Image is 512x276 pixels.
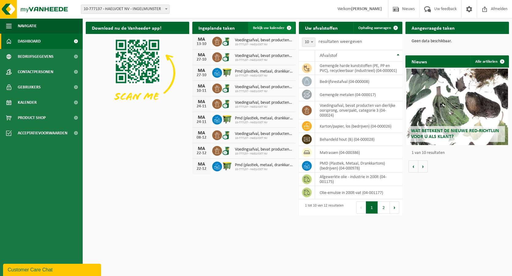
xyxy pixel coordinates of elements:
span: Afvalstof [320,53,337,58]
a: Ophaling aanvragen [353,22,402,34]
a: Alle artikelen [470,55,508,68]
td: behandeld hout (B) (04-000028) [315,133,402,146]
div: MA [195,84,208,89]
button: 2 [378,201,390,214]
span: Voedingsafval, bevat producten van dierlijke oorsprong, onverpakt, categorie 3 [235,38,293,43]
div: 22-12 [195,167,208,171]
span: 10-777137 - HAELVOET NV [235,152,293,156]
div: MA [195,131,208,136]
span: Gebruikers [18,80,41,95]
div: 24-11 [195,120,208,124]
span: Voedingsafval, bevat producten van dierlijke oorsprong, onverpakt, categorie 3 [235,54,293,58]
span: Bekijk uw kalender [253,26,284,30]
h2: Download nu de Vanheede+ app! [86,22,168,34]
div: MA [195,99,208,104]
div: MA [195,53,208,58]
span: 10-777137 - HAELVOET NV [235,43,293,47]
span: 10-777137 - HAELVOET NV [235,136,293,140]
span: Voedingsafval, bevat producten van dierlijke oorsprong, onverpakt, categorie 3 [235,85,293,90]
img: WB-0140-CU [222,51,232,62]
button: 1 [366,201,378,214]
h2: Ingeplande taken [192,22,241,34]
span: Pmd (plastiek, metaal, drankkartons) (bedrijven) [235,163,293,168]
div: 27-10 [195,73,208,77]
div: 13-10 [195,42,208,46]
h2: Aangevraagde taken [405,22,461,34]
td: afgewerkte olie - industrie in 200lt (04-001175) [315,173,402,186]
a: Wat betekent de nieuwe RED-richtlijn voor u als klant? [406,69,508,145]
span: Voedingsafval, bevat producten van dierlijke oorsprong, onverpakt, categorie 3 [235,100,293,105]
strong: [PERSON_NAME] [351,7,382,11]
iframe: chat widget [3,263,102,276]
button: Next [390,201,399,214]
div: MA [195,162,208,167]
img: WB-1100-HPE-GN-50 [222,161,232,171]
span: Voedingsafval, bevat producten van dierlijke oorsprong, onverpakt, categorie 3 [235,147,293,152]
span: Wat betekent de nieuwe RED-richtlijn voor u als klant? [411,129,499,139]
img: WB-1100-HPE-GN-50 [222,114,232,124]
span: Voedingsafval, bevat producten van dierlijke oorsprong, onverpakt, categorie 3 [235,132,293,136]
span: Acceptatievoorwaarden [18,125,67,141]
span: Pmd (plastiek, metaal, drankkartons) (bedrijven) [235,116,293,121]
div: MA [195,37,208,42]
span: 10-777137 - HAELVOET NV [235,121,293,125]
td: olie-emulsie in 200lt-vat (04-001177) [315,186,402,199]
h2: Nieuws [405,55,433,67]
img: Download de VHEPlus App [86,34,189,112]
span: 10-777137 - HAELVOET NV [235,74,293,78]
div: MA [195,68,208,73]
button: Vorige [408,160,418,173]
span: Product Shop [18,110,46,125]
span: 10 [302,38,315,47]
span: Pmd (plastiek, metaal, drankkartons) (bedrijven) [235,69,293,74]
img: WB-0140-CU [222,145,232,155]
div: MA [195,115,208,120]
img: WB-0140-CU [222,129,232,140]
td: voedingsafval, bevat producten van dierlijke oorsprong, onverpakt, categorie 3 (04-000024) [315,101,402,120]
td: matrassen (04-000386) [315,146,402,159]
td: PMD (Plastiek, Metaal, Drankkartons) (bedrijven) (04-000978) [315,159,402,173]
div: 22-12 [195,151,208,155]
span: 10 [302,38,315,47]
a: Bekijk uw kalender [248,22,295,34]
button: Previous [356,201,366,214]
span: Navigatie [18,18,37,34]
td: gemengde metalen (04-000017) [315,88,402,101]
span: 10-777137 - HAELVOET NV [235,58,293,62]
div: 1 tot 10 van 12 resultaten [302,201,344,214]
img: WB-1100-HPE-GN-50 [222,67,232,77]
span: 10-777137 - HAELVOET NV [235,168,293,171]
span: 10-777137 - HAELVOET NV - INGELMUNSTER [81,5,170,14]
span: Ophaling aanvragen [358,26,391,30]
div: 27-10 [195,58,208,62]
span: Contactpersonen [18,64,53,80]
span: 10-777137 - HAELVOET NV [235,90,293,93]
span: 10-777137 - HAELVOET NV - INGELMUNSTER [81,5,169,13]
span: Dashboard [18,34,41,49]
td: gemengde harde kunststoffen (PE, PP en PVC), recycleerbaar (industrieel) (04-000001) [315,62,402,75]
button: Volgende [418,160,428,173]
div: 08-12 [195,136,208,140]
h2: Uw afvalstoffen [299,22,344,34]
p: 1 van 10 resultaten [412,151,506,155]
div: MA [195,146,208,151]
p: Geen data beschikbaar. [412,39,503,43]
div: 24-11 [195,104,208,109]
label: resultaten weergeven [318,39,362,44]
img: WB-0140-CU [222,98,232,109]
img: WB-0140-CU [222,83,232,93]
span: Bedrijfsgegevens [18,49,54,64]
span: Kalender [18,95,37,110]
img: WB-0140-CU [222,36,232,46]
div: 10-11 [195,89,208,93]
td: karton/papier, los (bedrijven) (04-000026) [315,120,402,133]
td: bedrijfsrestafval (04-000008) [315,75,402,88]
span: 10-777137 - HAELVOET NV [235,105,293,109]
